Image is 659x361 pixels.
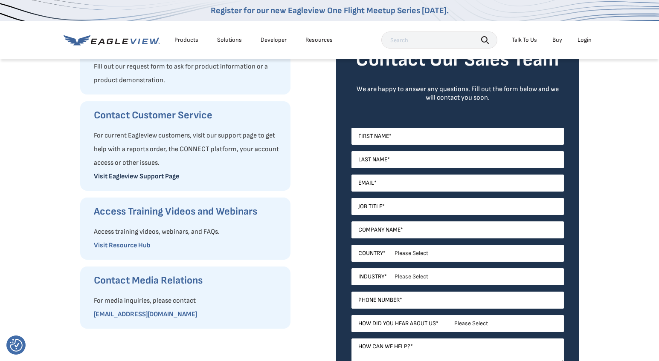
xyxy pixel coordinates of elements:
div: Resources [305,36,333,44]
div: Solutions [217,36,242,44]
a: [EMAIL_ADDRESS][DOMAIN_NAME] [94,310,197,318]
p: Access training videos, webinars, and FAQs. [94,225,282,239]
h3: Access Training Videos and Webinars [94,205,282,218]
a: Register for our new Eagleview One Flight Meetup Series [DATE]. [211,6,449,16]
h3: Contact Customer Service [94,109,282,122]
p: Fill out our request form to ask for product information or a product demonstration. [94,60,282,87]
a: Buy [552,36,562,44]
div: Products [174,36,198,44]
p: For current Eagleview customers, visit our support page to get help with a reports order, the CON... [94,129,282,170]
p: For media inquiries, please contact [94,294,282,308]
h3: Contact Media Relations [94,274,282,287]
div: We are happy to answer any questions. Fill out the form below and we will contact you soon. [351,85,564,102]
input: Search [381,32,497,49]
strong: Contact Our Sales Team [356,48,559,72]
div: Login [578,36,592,44]
div: Talk To Us [512,36,537,44]
a: Visit Resource Hub [94,241,151,249]
button: Consent Preferences [10,339,23,352]
a: Developer [261,36,287,44]
a: Visit Eagleview Support Page [94,172,179,180]
img: Revisit consent button [10,339,23,352]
